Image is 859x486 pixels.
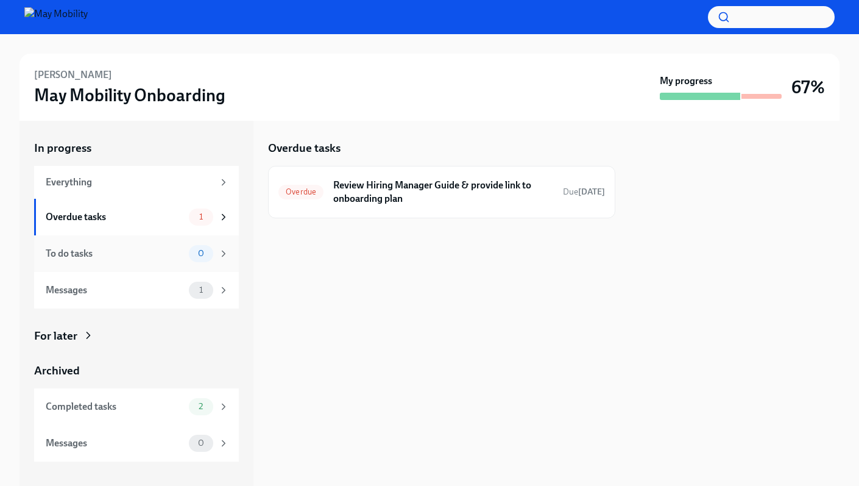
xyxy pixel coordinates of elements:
h3: 67% [791,76,825,98]
a: To do tasks0 [34,235,239,272]
div: Messages [46,284,184,297]
h5: Overdue tasks [268,140,341,156]
a: Messages1 [34,272,239,309]
span: August 8th, 2025 09:00 [563,186,605,198]
a: Archived [34,363,239,379]
img: May Mobility [24,7,88,27]
div: Overdue tasks [46,210,184,224]
a: Everything [34,166,239,199]
span: Overdue [278,187,323,196]
a: Overdue tasks1 [34,199,239,235]
span: 0 [191,249,211,258]
span: 1 [192,212,210,221]
a: In progress [34,140,239,156]
span: 1 [192,285,210,295]
strong: My progress [660,74,712,88]
h3: May Mobility Onboarding [34,84,225,106]
div: Everything [46,176,213,189]
div: Completed tasks [46,400,184,413]
strong: [DATE] [578,187,605,197]
h6: [PERSON_NAME] [34,68,112,82]
div: For later [34,328,77,344]
span: 2 [191,402,210,411]
span: 0 [191,438,211,448]
a: Messages0 [34,425,239,462]
h6: Review Hiring Manager Guide & provide link to onboarding plan [333,179,553,205]
div: To do tasks [46,247,184,260]
a: OverdueReview Hiring Manager Guide & provide link to onboarding planDue[DATE] [278,176,605,208]
a: Completed tasks2 [34,388,239,425]
div: Messages [46,437,184,450]
a: For later [34,328,239,344]
span: Due [563,187,605,197]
